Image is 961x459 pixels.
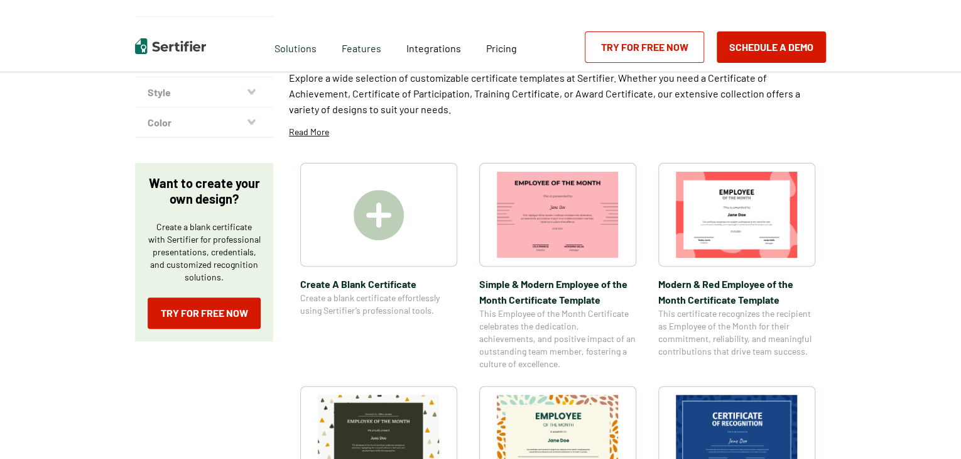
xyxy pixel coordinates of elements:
[658,276,815,307] span: Modern & Red Employee of the Month Certificate Template
[497,172,619,258] img: Simple & Modern Employee of the Month Certificate Template
[676,172,798,258] img: Modern & Red Employee of the Month Certificate Template
[300,292,457,317] span: Create a blank certificate effortlessly using Sertifier’s professional tools.
[479,163,636,370] a: Simple & Modern Employee of the Month Certificate TemplateSimple & Modern Employee of the Month C...
[342,39,381,55] span: Features
[300,276,457,292] span: Create A Blank Certificate
[486,39,517,55] a: Pricing
[406,42,461,54] span: Integrations
[479,276,636,307] span: Simple & Modern Employee of the Month Certificate Template
[135,77,273,108] button: Style
[148,221,261,284] p: Create a blank certificate with Sertifier for professional presentations, credentials, and custom...
[135,38,206,54] img: Sertifier | Digital Credentialing Platform
[274,39,317,55] span: Solutions
[148,297,261,329] a: Try for Free Now
[658,307,815,358] span: This certificate recognizes the recipient as Employee of the Month for their commitment, reliabil...
[354,190,404,240] img: Create A Blank Certificate
[406,39,461,55] a: Integrations
[135,17,273,47] button: Category
[479,307,636,370] span: This Employee of the Month Certificate celebrates the dedication, achievements, and positive impa...
[717,31,826,63] button: Schedule a Demo
[289,126,329,138] p: Read More
[585,31,704,63] a: Try for Free Now
[658,163,815,370] a: Modern & Red Employee of the Month Certificate TemplateModern & Red Employee of the Month Certifi...
[135,108,273,138] button: Color
[486,42,517,54] span: Pricing
[148,175,261,207] p: Want to create your own design?
[289,70,826,117] p: Explore a wide selection of customizable certificate templates at Sertifier. Whether you need a C...
[289,16,713,57] h1: Free Certificate Templates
